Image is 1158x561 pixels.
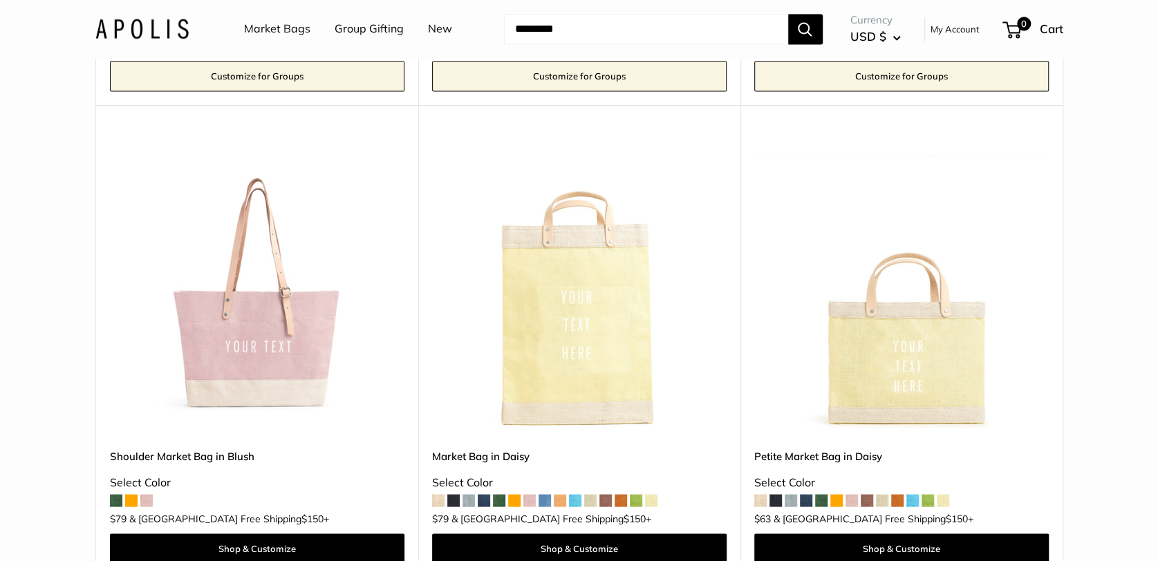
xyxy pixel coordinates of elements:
[774,513,973,523] span: & [GEOGRAPHIC_DATA] Free Shipping +
[244,19,310,39] a: Market Bags
[754,472,1049,493] div: Select Color
[451,513,651,523] span: & [GEOGRAPHIC_DATA] Free Shipping +
[432,140,727,434] img: Market Bag in Daisy
[432,140,727,434] a: Market Bag in Daisydescription_The Original Market Bag in Daisy
[754,140,1049,434] img: Petite Market Bag in Daisy
[110,472,404,493] div: Select Color
[946,512,968,524] span: $150
[1040,21,1063,36] span: Cart
[110,61,404,91] a: Customize for Groups
[95,19,189,39] img: Apolis
[754,61,1049,91] a: Customize for Groups
[788,14,823,44] button: Search
[1016,17,1030,30] span: 0
[432,512,449,524] span: $79
[931,21,980,37] a: My Account
[432,472,727,493] div: Select Color
[754,448,1049,464] a: Petite Market Bag in Daisy
[624,512,646,524] span: $150
[850,10,901,30] span: Currency
[1004,18,1063,40] a: 0 Cart
[110,140,404,434] img: Shoulder Market Bag in Blush
[432,448,727,464] a: Market Bag in Daisy
[301,512,324,524] span: $150
[428,19,452,39] a: New
[110,140,404,434] a: Shoulder Market Bag in BlushShoulder Market Bag in Blush
[754,140,1049,434] a: Petite Market Bag in DaisyPetite Market Bag in Daisy
[432,61,727,91] a: Customize for Groups
[335,19,404,39] a: Group Gifting
[754,512,771,524] span: $63
[850,29,886,44] span: USD $
[850,26,901,48] button: USD $
[11,508,148,550] iframe: Sign Up via Text for Offers
[129,513,329,523] span: & [GEOGRAPHIC_DATA] Free Shipping +
[504,14,788,44] input: Search...
[110,448,404,464] a: Shoulder Market Bag in Blush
